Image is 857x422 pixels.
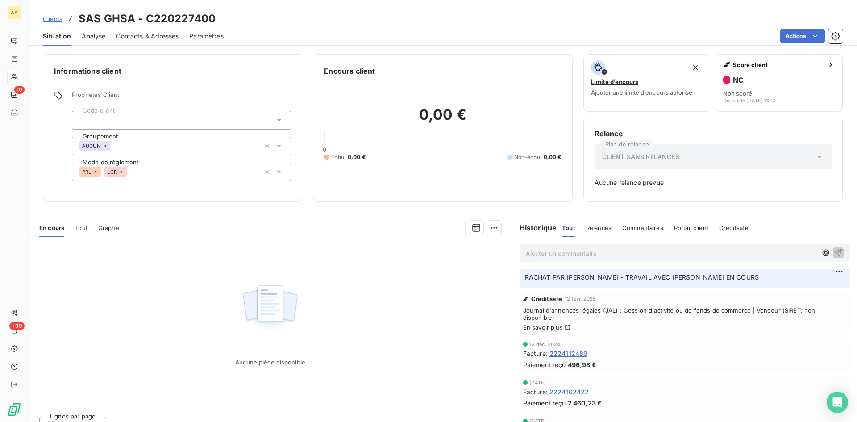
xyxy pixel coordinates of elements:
[331,153,344,161] span: Échu
[107,169,116,175] span: LCR
[568,398,602,408] span: 2 460,23 €
[583,54,711,112] button: Limite d’encoursAjouter une limite d’encours autorisé
[79,116,87,124] input: Ajouter une valeur
[523,398,566,408] span: Paiement reçu
[14,86,25,94] span: 10
[98,224,119,231] span: Graphe
[733,75,744,84] h6: NC
[568,360,596,369] span: 496,98 €
[523,324,563,331] a: En savoir plus
[523,387,548,397] span: Facture :
[523,307,846,321] span: Journal d'annonces légales (JAL) : Cession d'activité ou de fonds de commerce | Vendeur (SIRET: n...
[565,296,596,301] span: 12 févr. 2025
[127,168,134,176] input: Ajouter une valeur
[82,32,105,41] span: Analyse
[674,224,708,231] span: Portail client
[514,153,540,161] span: Non-échu
[591,78,638,85] span: Limite d’encours
[75,224,87,231] span: Tout
[323,146,326,153] span: 0
[595,128,832,139] h6: Relance
[116,32,179,41] span: Contacts & Adresses
[39,224,64,231] span: En cours
[72,91,291,104] span: Propriétés Client
[7,402,21,417] img: Logo LeanPay
[529,342,561,347] span: 13 déc. 2024
[586,224,612,231] span: Relances
[544,153,562,161] span: 0,00 €
[235,359,305,366] span: Aucune pièce disponible
[780,29,825,43] button: Actions
[82,169,91,175] span: PRL
[591,89,692,96] span: Ajouter une limite d’encours autorisé
[7,5,21,20] div: AA
[348,153,366,161] span: 0,00 €
[54,66,291,76] h6: Informations client
[531,295,562,302] span: Creditsafe
[827,392,848,413] div: Open Intercom Messenger
[324,106,561,133] h2: 0,00 €
[716,54,843,112] button: Score clientNCNon scoréDepuis le [DATE] 11:22
[562,224,575,231] span: Tout
[43,14,62,23] a: Clients
[324,66,375,76] h6: Encours client
[622,224,663,231] span: Commentaires
[733,61,824,68] span: Score client
[723,98,775,103] span: Depuis le [DATE] 11:22
[549,349,588,358] span: 2224112489
[523,360,566,369] span: Paiement reçu
[723,90,752,97] span: Non scoré
[719,224,749,231] span: Creditsafe
[43,32,71,41] span: Situation
[43,15,62,22] span: Clients
[523,349,548,358] span: Facture :
[602,152,679,161] span: CLIENT SANS RELANCES
[525,273,759,281] span: RACHAT PAR [PERSON_NAME] - TRAVAIL AVEC [PERSON_NAME] EN COURS
[549,387,589,397] span: 2224102422
[512,222,557,233] h6: Historique
[189,32,224,41] span: Paramètres
[9,322,25,330] span: +99
[241,280,299,336] img: Empty state
[529,380,546,385] span: [DATE]
[595,178,832,187] span: Aucune relance prévue
[82,143,100,149] span: AUCUN
[110,142,117,150] input: Ajouter une valeur
[79,11,216,27] h3: SAS GHSA - C220227400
